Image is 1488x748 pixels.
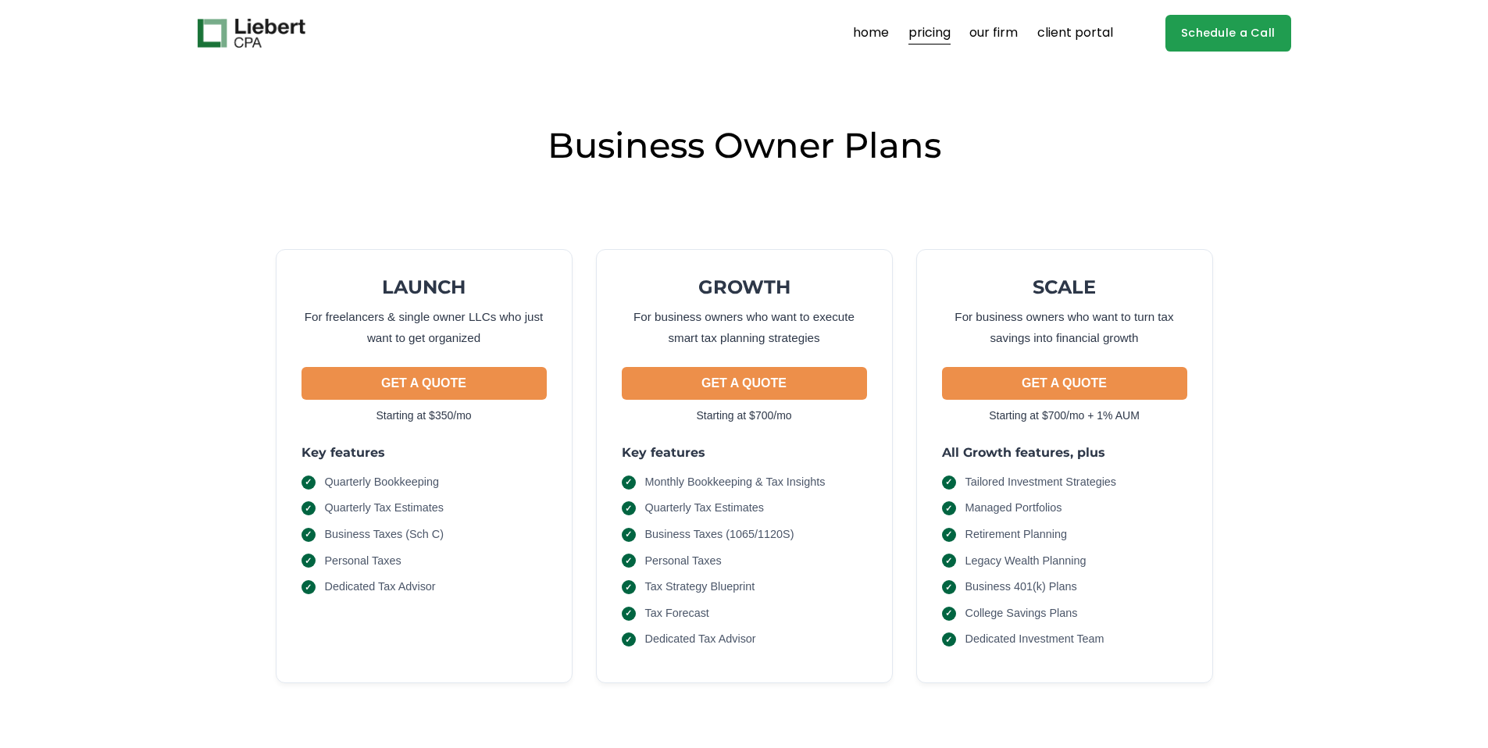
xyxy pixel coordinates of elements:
[198,19,305,48] img: Liebert CPA
[302,406,547,426] p: Starting at $350/mo
[965,553,1087,570] span: Legacy Wealth Planning
[622,306,867,349] p: For business owners who want to execute smart tax planning strategies
[645,500,765,517] span: Quarterly Tax Estimates
[622,406,867,426] p: Starting at $700/mo
[325,474,439,491] span: Quarterly Bookkeeping
[302,306,547,349] p: For freelancers & single owner LLCs who just want to get organized
[645,605,709,622] span: Tax Forecast
[325,500,444,517] span: Quarterly Tax Estimates
[645,631,756,648] span: Dedicated Tax Advisor
[965,500,1062,517] span: Managed Portfolios
[1037,21,1113,46] a: client portal
[325,579,436,596] span: Dedicated Tax Advisor
[942,275,1187,299] h2: SCALE
[965,526,1067,543] span: Retirement Planning
[325,526,444,543] span: Business Taxes (Sch C)
[645,474,826,491] span: Monthly Bookkeeping & Tax Insights
[302,367,547,400] button: GET A QUOTE
[622,367,867,400] button: GET A QUOTE
[622,275,867,299] h2: GROWTH
[942,306,1187,349] p: For business owners who want to turn tax savings into financial growth
[908,21,951,46] a: pricing
[302,275,547,299] h2: LAUNCH
[198,123,1291,168] h2: Business Owner Plans
[622,444,867,461] h3: Key features
[942,367,1187,400] button: GET A QUOTE
[853,21,889,46] a: home
[302,444,547,461] h3: Key features
[965,631,1104,648] span: Dedicated Investment Team
[645,553,722,570] span: Personal Taxes
[942,444,1187,461] h3: All Growth features, plus
[645,579,755,596] span: Tax Strategy Blueprint
[965,605,1078,622] span: College Savings Plans
[325,553,401,570] span: Personal Taxes
[965,474,1117,491] span: Tailored Investment Strategies
[942,406,1187,426] p: Starting at $700/mo + 1% AUM
[965,579,1077,596] span: Business 401(k) Plans
[1165,15,1291,52] a: Schedule a Call
[645,526,794,543] span: Business Taxes (1065/1120S)
[969,21,1018,46] a: our firm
